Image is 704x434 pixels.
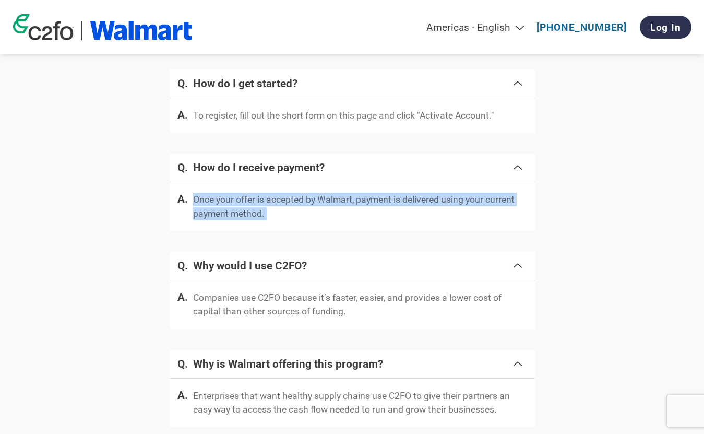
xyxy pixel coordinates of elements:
h4: How do I receive payment? [193,161,511,174]
h4: Why would I use C2FO? [193,260,511,272]
a: Log In [640,16,691,39]
p: To register, fill out the short form on this page and click "Activate Account." [193,109,494,122]
p: Once your offer is accepted by Walmart, payment is delivered using your current payment method. [193,193,527,220]
p: Companies use C2FO because it’s faster, easier, and provides a lower cost of capital than other s... [193,291,527,319]
a: [PHONE_NUMBER] [536,21,627,33]
h4: How do I get started? [193,77,511,90]
p: Enterprises that want healthy supply chains use C2FO to give their partners an easy way to access... [193,389,527,417]
img: Walmart [90,21,193,40]
h4: Why is Walmart offering this program? [193,358,511,370]
img: c2fo logo [13,14,74,40]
